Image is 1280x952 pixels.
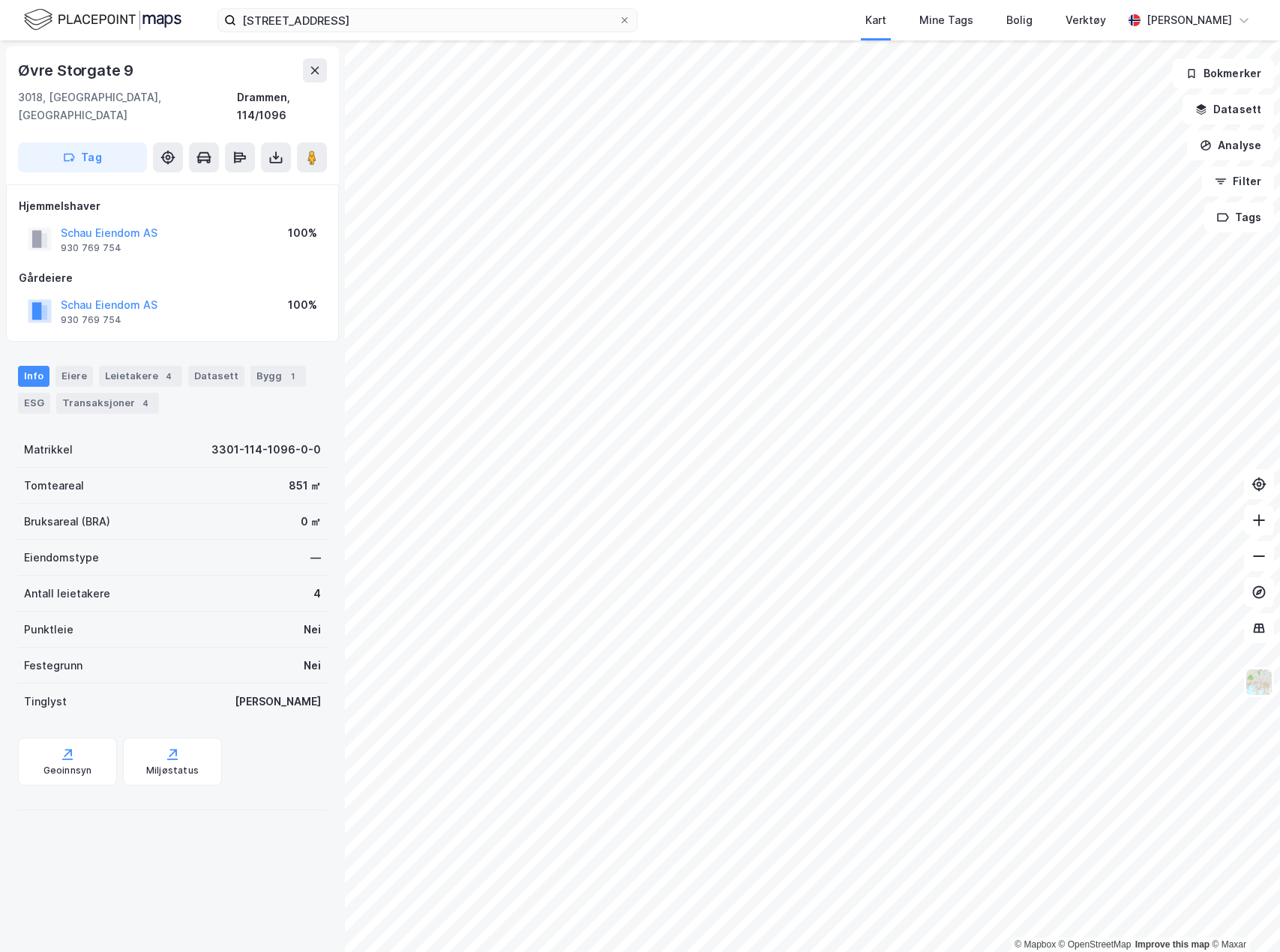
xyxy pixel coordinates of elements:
div: Gårdeiere [19,269,326,287]
img: Z [1245,668,1273,696]
div: Leietakere [99,366,182,387]
div: 4 [161,369,176,384]
div: Bolig [1006,11,1033,29]
div: 3301-114-1096-0-0 [211,441,321,459]
div: Datasett [188,366,244,387]
button: Tags [1204,202,1274,232]
button: Tag [18,142,147,172]
div: Eiendomstype [24,549,99,567]
div: 930 769 754 [61,314,121,326]
div: Matrikkel [24,441,73,459]
div: Øvre Storgate 9 [18,58,136,82]
button: Datasett [1183,94,1274,124]
div: Tomteareal [24,477,84,495]
div: Miljøstatus [146,765,199,777]
div: Geoinnsyn [43,765,92,777]
div: 0 ㎡ [301,513,321,531]
input: Søk på adresse, matrikkel, gårdeiere, leietakere eller personer [236,9,619,31]
div: 100% [288,296,317,314]
div: 3018, [GEOGRAPHIC_DATA], [GEOGRAPHIC_DATA] [18,88,237,124]
button: Filter [1202,166,1274,196]
iframe: Chat Widget [1205,880,1280,952]
div: 100% [288,224,317,242]
div: [PERSON_NAME] [235,693,321,711]
div: Verktøy [1066,11,1106,29]
div: Bruksareal (BRA) [24,513,110,531]
div: Kart [865,11,886,29]
div: Hjemmelshaver [19,197,326,215]
div: 1 [285,369,300,384]
a: Improve this map [1135,939,1210,950]
div: Mine Tags [919,11,973,29]
div: 4 [138,396,153,411]
div: [PERSON_NAME] [1147,11,1232,29]
button: Bokmerker [1173,58,1274,88]
div: Punktleie [24,621,73,639]
div: Nei [304,657,321,675]
div: Bygg [250,366,306,387]
div: Tinglyst [24,693,67,711]
div: Festegrunn [24,657,82,675]
div: Drammen, 114/1096 [237,88,327,124]
div: Nei [304,621,321,639]
div: 4 [313,585,321,603]
div: 851 ㎡ [289,477,321,495]
a: OpenStreetMap [1059,939,1132,950]
div: Eiere [55,366,93,387]
div: 930 769 754 [61,242,121,254]
div: Transaksjoner [56,393,159,414]
button: Analyse [1187,130,1274,160]
div: ESG [18,393,50,414]
a: Mapbox [1015,939,1056,950]
div: — [310,549,321,567]
div: Info [18,366,49,387]
div: Antall leietakere [24,585,110,603]
img: logo.f888ab2527a4732fd821a326f86c7f29.svg [24,7,181,33]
